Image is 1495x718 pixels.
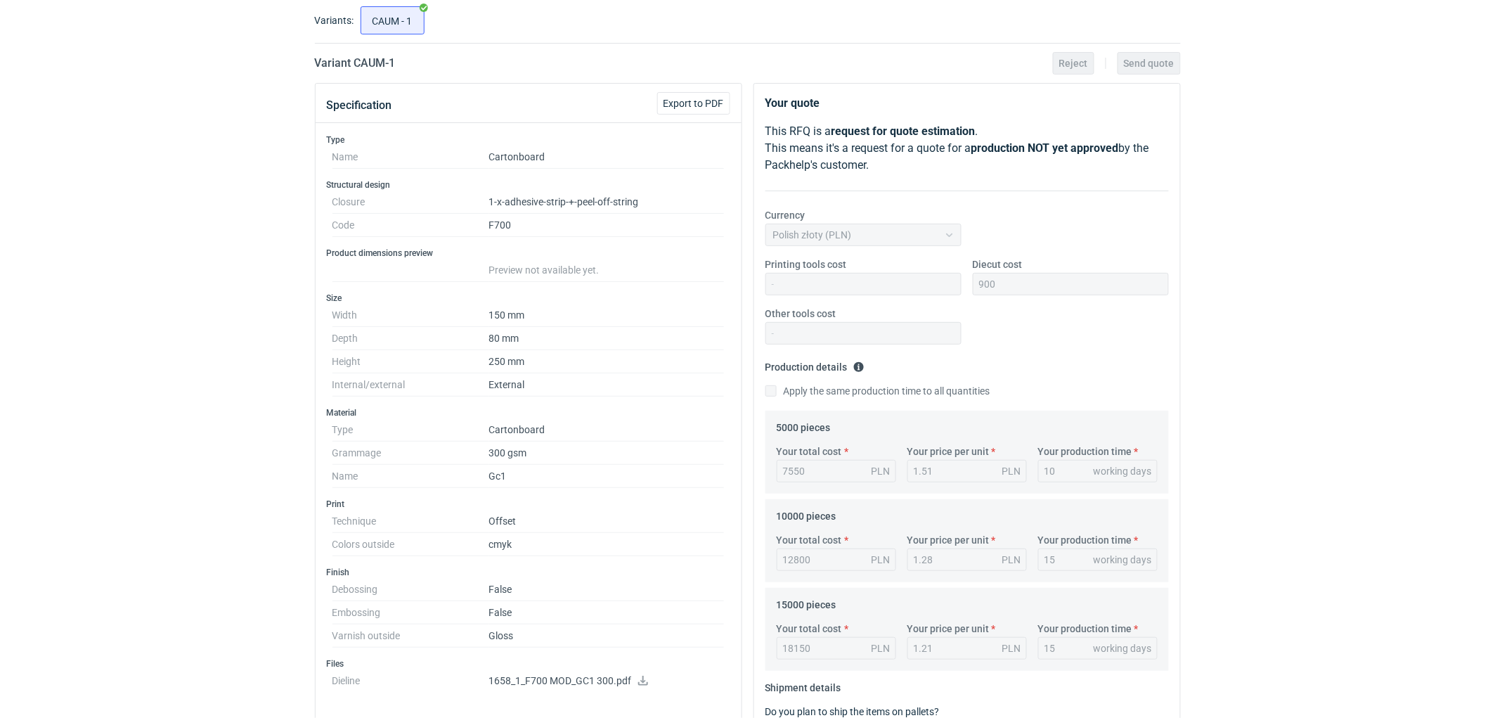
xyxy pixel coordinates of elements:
[327,407,730,418] h3: Material
[332,146,489,169] dt: Name
[489,601,725,624] dd: False
[777,444,842,459] label: Your total cost
[332,327,489,350] dt: Depth
[332,373,489,397] dt: Internal/external
[907,444,990,459] label: Your price per unit
[1094,464,1152,478] div: working days
[489,264,600,276] span: Preview not available yet.
[315,55,396,72] h2: Variant CAUM - 1
[489,146,725,169] dd: Cartonboard
[327,293,730,304] h3: Size
[1038,533,1132,547] label: Your production time
[332,442,489,465] dt: Grammage
[1053,52,1094,75] button: Reject
[1124,58,1174,68] span: Send quote
[489,214,725,237] dd: F700
[361,6,425,34] label: CAUM - 1
[1094,553,1152,567] div: working days
[1038,444,1132,459] label: Your production time
[489,418,725,442] dd: Cartonboard
[327,248,730,259] h3: Product dimensions preview
[332,191,489,214] dt: Closure
[489,327,725,350] dd: 80 mm
[872,464,891,478] div: PLN
[971,141,1119,155] strong: production NOT yet approved
[765,677,841,693] legend: Shipment details
[1002,464,1021,478] div: PLN
[332,465,489,488] dt: Name
[489,533,725,556] dd: cmyk
[1059,58,1088,68] span: Reject
[973,257,1023,271] label: Diecut cost
[332,214,489,237] dt: Code
[489,373,725,397] dd: External
[332,669,489,698] dt: Dieline
[489,675,725,688] p: 1658_1_F700 MOD_GC1 300.pdf
[907,622,990,636] label: Your price per unit
[765,384,990,398] label: Apply the same production time to all quantities
[489,191,725,214] dd: 1-x-adhesive-strip-+-peel-off-string
[1118,52,1181,75] button: Send quote
[765,307,836,321] label: Other tools cost
[765,208,805,222] label: Currency
[332,624,489,648] dt: Varnish outside
[765,356,865,373] legend: Production details
[332,601,489,624] dt: Embossing
[831,124,976,138] strong: request for quote estimation
[489,304,725,327] dd: 150 mm
[327,179,730,191] h3: Structural design
[872,553,891,567] div: PLN
[1038,622,1132,636] label: Your production time
[1094,641,1152,655] div: working days
[489,578,725,601] dd: False
[489,442,725,465] dd: 300 gsm
[777,594,836,610] legend: 15000 pieces
[907,533,990,547] label: Your price per unit
[777,533,842,547] label: Your total cost
[765,96,820,110] strong: Your quote
[765,257,847,271] label: Printing tools cost
[327,89,392,122] button: Specification
[777,505,836,522] legend: 10000 pieces
[489,510,725,533] dd: Offset
[777,416,831,433] legend: 5000 pieces
[332,418,489,442] dt: Type
[327,134,730,146] h3: Type
[1002,641,1021,655] div: PLN
[332,533,489,556] dt: Colors outside
[327,658,730,669] h3: Files
[332,578,489,601] dt: Debossing
[489,624,725,648] dd: Gloss
[332,350,489,373] dt: Height
[489,350,725,373] dd: 250 mm
[777,622,842,636] label: Your total cost
[315,13,354,27] label: Variants:
[332,510,489,533] dt: Technique
[765,123,1169,174] p: This RFQ is a . This means it's a request for a quote for a by the Packhelp's customer.
[327,499,730,510] h3: Print
[489,465,725,488] dd: Gc1
[1002,553,1021,567] div: PLN
[664,98,724,108] span: Export to PDF
[872,641,891,655] div: PLN
[332,304,489,327] dt: Width
[327,567,730,578] h3: Finish
[657,92,730,115] button: Export to PDF
[765,706,940,717] label: Do you plan to ship the items on pallets?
